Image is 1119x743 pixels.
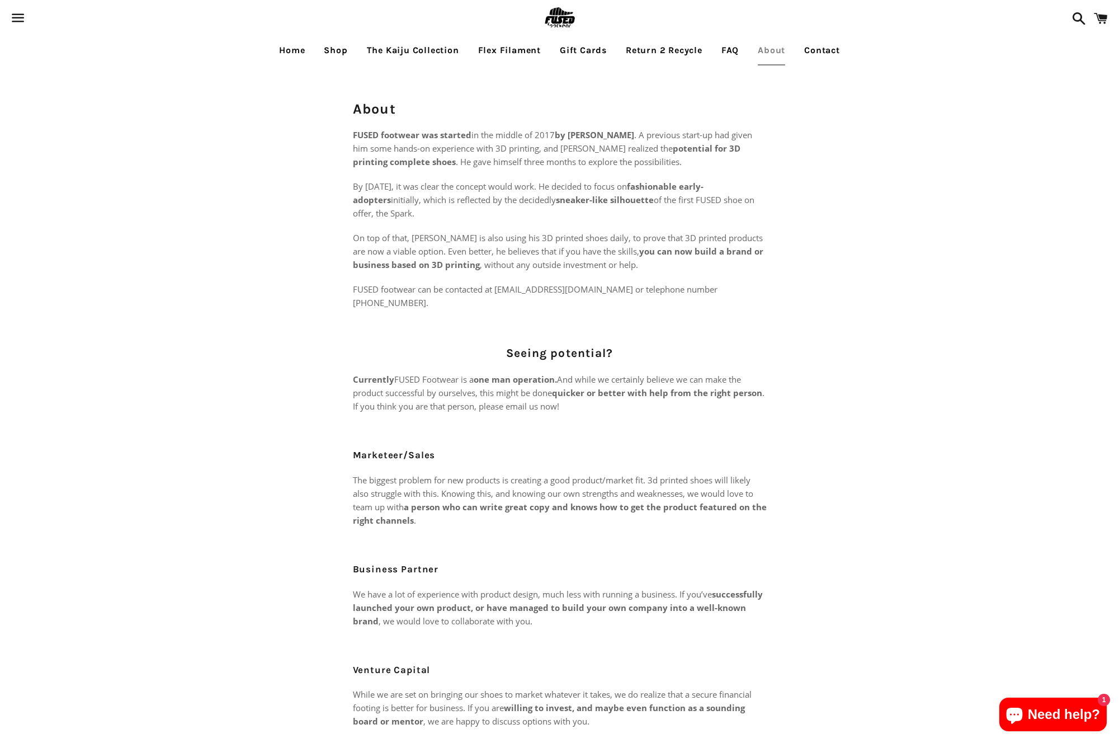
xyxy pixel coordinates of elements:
p: The biggest problem for new products is creating a good product/market fit. 3d printed shoes will... [353,473,767,527]
a: Home [271,36,313,64]
a: FAQ [713,36,747,64]
h1: About [353,99,767,119]
strong: by [PERSON_NAME] [555,129,634,140]
a: Contact [796,36,848,64]
p: On top of that, [PERSON_NAME] is also using his 3D printed shoes daily, to prove that 3D printed ... [353,231,767,271]
a: Shop [315,36,356,64]
strong: FUSED footwear was started [353,129,471,140]
strong: Currently [353,374,394,385]
h4: Business Partner [353,563,767,576]
strong: potential for 3D printing complete shoes [353,143,740,167]
strong: quicker or better with help from the right person [552,387,762,398]
strong: one man operation. [474,374,557,385]
strong: you can now build a brand or business based on 3D printing [353,246,763,270]
a: Return 2 Recycle [617,36,711,64]
p: FUSED Footwear is a And while we certainly believe we can make the product successful by ourselve... [353,373,767,413]
strong: successfully launched your own product, or have managed to build your own company into a well-kno... [353,589,763,627]
inbox-online-store-chat: Shopify online store chat [996,698,1110,734]
h4: Seeing potential? [353,345,767,361]
strong: sneaker-like silhouette [556,194,654,205]
a: Flex Filament [470,36,549,64]
h4: Marketeer/Sales [353,449,767,462]
p: FUSED footwear can be contacted at [EMAIL_ADDRESS][DOMAIN_NAME] or telephone number [PHONE_NUMBER]. [353,283,767,309]
p: By [DATE], it was clear the concept would work. He decided to focus on initially, which is reflec... [353,180,767,220]
p: in the middle of 2017 . A previous start-up had given him some hands-on experience with 3D printi... [353,128,767,168]
p: While we are set on bringing our shoes to market whatever it takes, we do realize that a secure f... [353,688,767,728]
strong: fashionable early-adopters [353,181,703,205]
h4: Venture Capital [353,664,767,677]
a: About [749,36,794,64]
a: The Kaiju Collection [358,36,468,64]
p: We have a lot of experience with product design, much less with running a business. If you’ve , w... [353,587,767,628]
strong: a person who can write great copy and knows how to get the product featured on the right channels [353,501,767,526]
strong: willing to invest, and maybe even function as a sounding board or mentor [353,702,745,727]
a: Gift Cards [551,36,615,64]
